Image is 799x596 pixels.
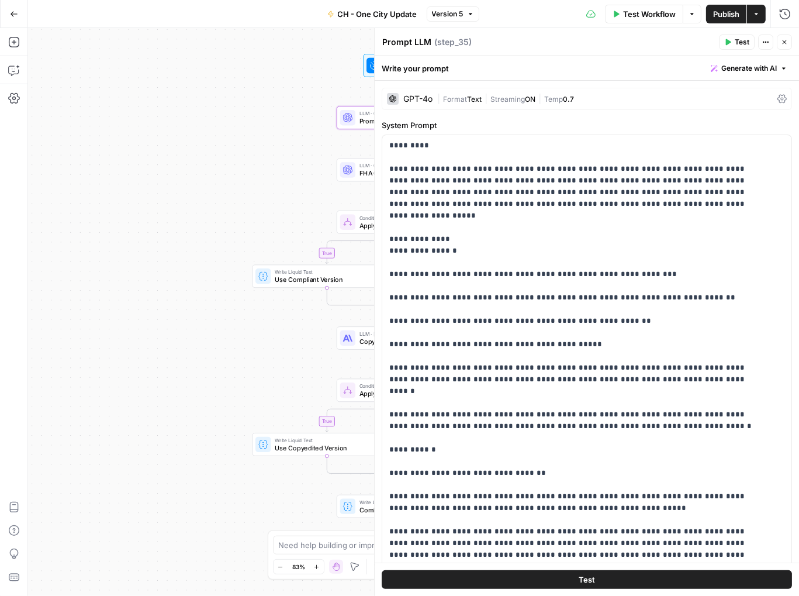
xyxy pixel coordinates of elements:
[275,268,375,275] span: Write Liquid Text
[721,63,777,74] span: Generate with AI
[337,326,486,350] div: LLM · [PERSON_NAME] 4Copyeditor ReviewStep 13
[382,36,431,48] textarea: Prompt LLM
[467,95,482,104] span: Text
[337,495,486,518] div: Write Liquid TextCombine ResultsStep 4
[623,8,676,20] span: Test Workflow
[719,35,755,50] button: Test
[337,159,486,182] div: LLM · GPT-4oFHA Compliance CheckStep 5
[359,505,459,515] span: Combine Results
[292,562,305,571] span: 83%
[359,382,458,390] span: Condition
[337,54,486,77] div: WorkflowSet InputsInputs
[382,119,792,131] label: System Prompt
[326,402,411,432] g: Edge from step_14 to step_15
[544,95,563,104] span: Temp
[337,211,486,234] div: ConditionApply FHA Compliance UpdatesStep 6
[359,214,460,222] span: Condition
[252,265,402,288] div: Write Liquid TextUse Compliant VersionStep 7
[275,443,373,453] span: Use Copyedited Version
[403,95,433,103] div: GPT-4o
[275,275,375,285] span: Use Compliant Version
[706,61,792,76] button: Generate with AI
[375,56,799,80] div: Write your prompt
[437,92,443,104] span: |
[359,109,457,117] span: LLM · GPT-4o
[713,8,739,20] span: Publish
[359,337,458,347] span: Copyeditor Review
[359,168,460,178] span: FHA Compliance Check
[359,116,457,126] span: Prompt LLM
[605,5,683,23] button: Test Workflow
[382,570,792,589] button: Test
[735,37,749,47] span: Test
[535,92,544,104] span: |
[427,6,479,22] button: Version 5
[359,330,458,337] span: LLM · [PERSON_NAME] 4
[275,436,373,444] span: Write Liquid Text
[327,456,411,478] g: Edge from step_15 to step_14-conditional-end
[432,9,464,19] span: Version 5
[359,161,460,169] span: LLM · GPT-4o
[320,5,424,23] button: CH - One City Update
[482,92,490,104] span: |
[525,95,535,104] span: ON
[327,288,411,310] g: Edge from step_7 to step_6-conditional-end
[338,8,417,20] span: CH - One City Update
[252,433,402,456] div: Write Liquid TextUse Copyedited VersionStep 15
[359,221,460,230] span: Apply FHA Compliance Updates
[706,5,746,23] button: Publish
[443,95,467,104] span: Format
[563,95,574,104] span: 0.7
[579,574,595,585] span: Test
[337,379,486,402] div: ConditionApply CopyeditsStep 14
[326,233,411,264] g: Edge from step_6 to step_7
[337,106,486,129] div: LLM · GPT-4oPrompt LLMStep 35
[359,389,458,399] span: Apply Copyedits
[359,498,459,506] span: Write Liquid Text
[434,36,472,48] span: ( step_35 )
[490,95,525,104] span: Streaming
